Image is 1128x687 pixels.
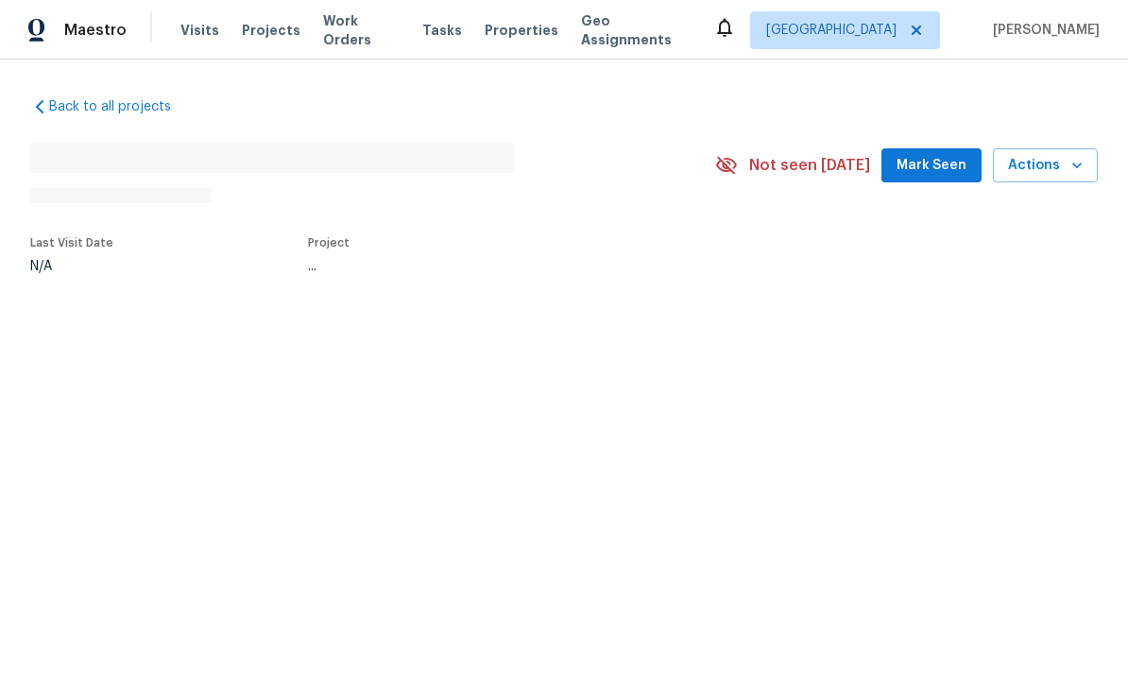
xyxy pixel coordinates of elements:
[897,154,966,178] span: Mark Seen
[308,237,350,249] span: Project
[766,21,897,40] span: [GEOGRAPHIC_DATA]
[993,148,1098,183] button: Actions
[308,260,671,273] div: ...
[881,148,982,183] button: Mark Seen
[30,260,113,273] div: N/A
[749,156,870,175] span: Not seen [DATE]
[985,21,1100,40] span: [PERSON_NAME]
[64,21,127,40] span: Maestro
[581,11,691,49] span: Geo Assignments
[30,97,212,116] a: Back to all projects
[180,21,219,40] span: Visits
[1008,154,1083,178] span: Actions
[323,11,400,49] span: Work Orders
[30,237,113,249] span: Last Visit Date
[485,21,558,40] span: Properties
[242,21,300,40] span: Projects
[422,24,462,37] span: Tasks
